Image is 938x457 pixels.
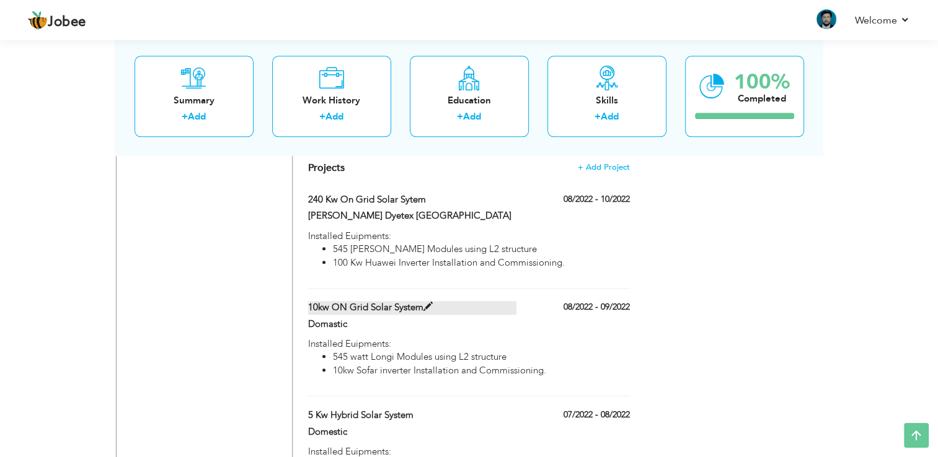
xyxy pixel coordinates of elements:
[28,11,48,30] img: jobee.io
[308,161,345,175] span: Projects
[48,15,86,29] span: Jobee
[308,337,629,377] div: Installed Euipments:​​​​​​
[308,301,516,314] label: 10kw ON Grid Solar System
[564,301,630,313] label: 08/2022 - 09/2022
[308,193,516,206] label: 240 Kw On Grid Solar Sytem
[308,209,516,222] label: [PERSON_NAME] Dyetex [GEOGRAPHIC_DATA]
[333,350,629,363] li: 545 watt Longi Modules using L2 structure
[308,162,629,174] h4: This helps to highlight the project, tools and skills you have worked on.
[734,92,790,105] div: Completed
[28,11,86,30] a: Jobee
[595,111,601,124] label: +
[333,364,629,377] li: 10kw Sofar inverter Installation and Commissioning.
[308,409,516,422] label: 5 Kw Hybrid Solar System
[319,111,325,124] label: +
[308,318,516,331] label: Domastic
[578,163,630,172] span: + Add Project
[463,111,481,123] a: Add
[308,425,516,438] label: Domestic
[282,94,381,107] div: Work History
[182,111,188,124] label: +
[557,94,657,107] div: Skills
[325,111,343,123] a: Add
[601,111,619,123] a: Add
[333,256,629,269] li: 100 Kw Huawei Inverter Installation and Commissioning.
[734,72,790,92] div: 100%
[564,193,630,206] label: 08/2022 - 10/2022
[855,13,910,28] a: Welcome
[144,94,244,107] div: Summary
[188,111,206,123] a: Add
[457,111,463,124] label: +
[816,9,836,29] img: Profile Img
[564,409,630,421] label: 07/2022 - 08/2022
[308,230,629,269] div: Installed Euipments:​​​​​​
[333,243,629,256] li: 545 [PERSON_NAME] Modules using L2 structure
[420,94,519,107] div: Education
